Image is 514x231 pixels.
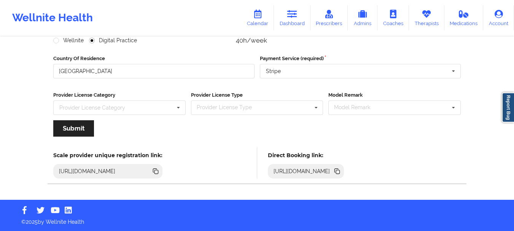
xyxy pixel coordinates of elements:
a: Coaches [377,5,409,30]
div: Model Remark [332,103,381,112]
a: Account [483,5,514,30]
a: Prescribers [310,5,348,30]
button: Submit [53,120,94,137]
a: Admins [348,5,377,30]
div: 40h/week [236,37,346,44]
label: Country Of Residence [53,55,255,62]
a: Medications [444,5,484,30]
label: Provider License Type [191,91,323,99]
label: Model Remark [328,91,461,99]
div: Provider License Category [59,105,125,110]
a: Dashboard [274,5,310,30]
label: Digital Practice [89,37,137,44]
div: [URL][DOMAIN_NAME] [271,167,333,175]
p: © 2025 by Wellnite Health [16,213,498,226]
label: Payment Service (required) [260,55,461,62]
label: Wellnite [53,37,84,44]
a: Therapists [409,5,444,30]
h5: Direct Booking link: [268,152,344,159]
h5: Scale provider unique registration link: [53,152,162,159]
a: Report Bug [502,92,514,123]
a: Calendar [241,5,274,30]
div: Provider License Type [195,103,263,112]
div: Stripe [266,69,281,74]
div: [URL][DOMAIN_NAME] [56,167,119,175]
label: Provider License Category [53,91,186,99]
